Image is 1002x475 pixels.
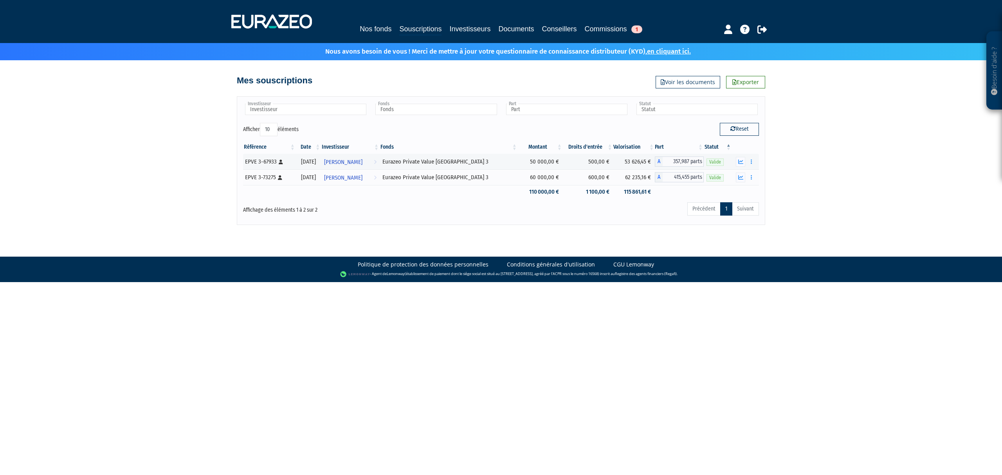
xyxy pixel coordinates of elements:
div: Eurazeo Private Value [GEOGRAPHIC_DATA] 3 [382,158,515,166]
td: 62 235,16 € [613,169,655,185]
label: Afficher éléments [243,123,299,136]
td: 60 000,00 € [518,169,563,185]
th: Droits d'entrée: activer pour trier la colonne par ordre croissant [563,140,613,154]
a: en cliquant ici. [647,47,691,56]
a: Voir les documents [656,76,720,88]
span: A [655,157,663,167]
th: Référence : activer pour trier la colonne par ordre croissant [243,140,296,154]
div: A - Eurazeo Private Value Europe 3 [655,172,704,182]
a: Investisseurs [449,23,490,34]
div: [DATE] [299,173,318,182]
span: [PERSON_NAME] [324,171,362,185]
a: Nos fonds [360,23,391,34]
td: 1 100,00 € [563,185,613,199]
select: Afficheréléments [260,123,278,136]
a: Documents [499,23,534,34]
h4: Mes souscriptions [237,76,312,85]
td: 600,00 € [563,169,613,185]
th: Part: activer pour trier la colonne par ordre croissant [655,140,704,154]
a: 1 [720,202,732,216]
th: Investisseur: activer pour trier la colonne par ordre croissant [321,140,380,154]
a: [PERSON_NAME] [321,169,380,185]
td: 53 626,45 € [613,154,655,169]
div: Affichage des éléments 1 à 2 sur 2 [243,202,451,214]
a: CGU Lemonway [613,261,654,268]
a: Lemonway [387,271,405,276]
img: 1732889491-logotype_eurazeo_blanc_rvb.png [231,14,312,29]
td: 500,00 € [563,154,613,169]
td: 115 861,61 € [613,185,655,199]
i: [Français] Personne physique [278,175,282,180]
a: Commissions1 [585,23,642,34]
span: [PERSON_NAME] [324,155,362,169]
td: 50 000,00 € [518,154,563,169]
i: Voir l'investisseur [374,155,377,169]
span: Valide [706,174,724,182]
i: [Français] Personne physique [279,160,283,164]
th: Valorisation: activer pour trier la colonne par ordre croissant [613,140,655,154]
a: Conseillers [542,23,577,34]
th: Fonds: activer pour trier la colonne par ordre croissant [380,140,518,154]
a: Politique de protection des données personnelles [358,261,488,268]
span: A [655,172,663,182]
a: Conditions générales d'utilisation [507,261,595,268]
a: Registre des agents financiers (Regafi) [615,271,677,276]
div: Eurazeo Private Value [GEOGRAPHIC_DATA] 3 [382,173,515,182]
button: Reset [720,123,759,135]
td: 110 000,00 € [518,185,563,199]
img: logo-lemonway.png [340,270,370,278]
a: Exporter [726,76,765,88]
div: - Agent de (établissement de paiement dont le siège social est situé au [STREET_ADDRESS], agréé p... [8,270,994,278]
th: Date: activer pour trier la colonne par ordre croissant [296,140,321,154]
span: 415,455 parts [663,172,704,182]
span: 357,987 parts [663,157,704,167]
a: Souscriptions [399,23,442,36]
div: A - Eurazeo Private Value Europe 3 [655,157,704,167]
th: Montant: activer pour trier la colonne par ordre croissant [518,140,563,154]
p: Nous avons besoin de vous ! Merci de mettre à jour votre questionnaire de connaissance distribute... [303,45,691,56]
div: [DATE] [299,158,318,166]
div: EPVE 3-73275 [245,173,293,182]
div: EPVE 3-67933 [245,158,293,166]
i: Voir l'investisseur [374,171,377,185]
span: Valide [706,158,724,166]
th: Statut : activer pour trier la colonne par ordre d&eacute;croissant [704,140,732,154]
a: [PERSON_NAME] [321,154,380,169]
p: Besoin d'aide ? [990,36,999,106]
span: 1 [631,25,642,33]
